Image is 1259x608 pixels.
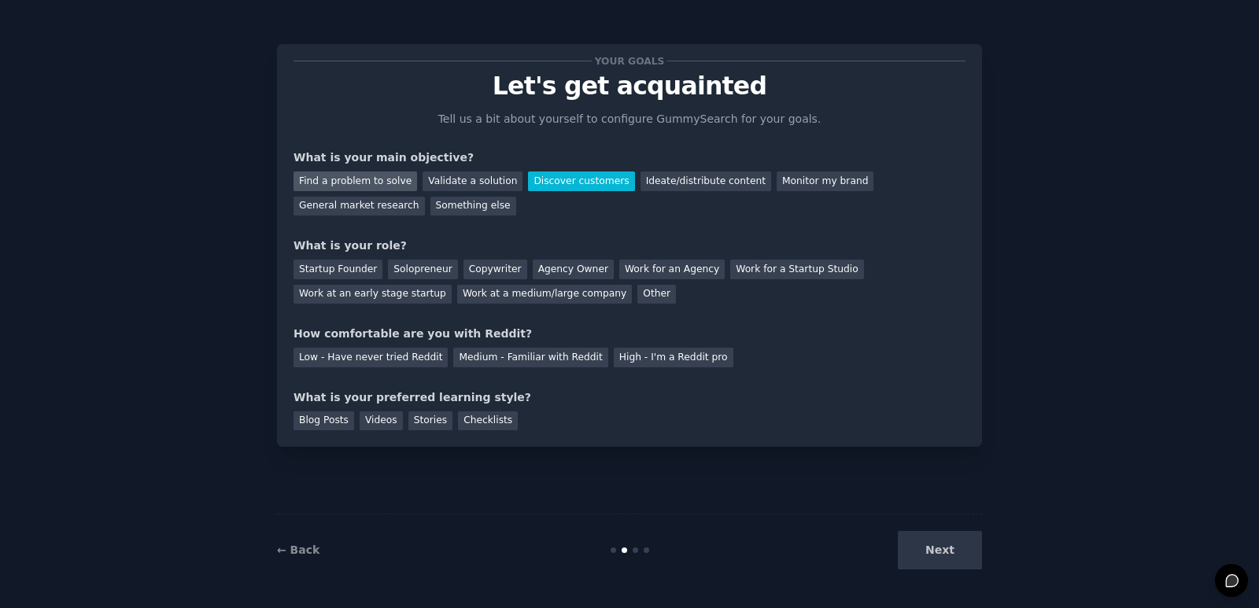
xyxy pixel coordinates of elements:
[457,285,632,304] div: Work at a medium/large company
[614,348,733,367] div: High - I'm a Reddit pro
[294,389,965,406] div: What is your preferred learning style?
[619,260,725,279] div: Work for an Agency
[360,411,403,431] div: Videos
[294,411,354,431] div: Blog Posts
[528,171,634,191] div: Discover customers
[777,171,873,191] div: Monitor my brand
[294,197,425,216] div: General market research
[641,171,771,191] div: Ideate/distribute content
[458,411,518,431] div: Checklists
[423,171,522,191] div: Validate a solution
[463,260,527,279] div: Copywriter
[294,238,965,254] div: What is your role?
[294,260,382,279] div: Startup Founder
[637,285,676,304] div: Other
[388,260,457,279] div: Solopreneur
[592,53,667,69] span: Your goals
[294,171,417,191] div: Find a problem to solve
[453,348,607,367] div: Medium - Familiar with Reddit
[533,260,614,279] div: Agency Owner
[277,544,319,556] a: ← Back
[408,411,452,431] div: Stories
[294,348,448,367] div: Low - Have never tried Reddit
[294,72,965,100] p: Let's get acquainted
[294,149,965,166] div: What is your main objective?
[431,111,828,127] p: Tell us a bit about yourself to configure GummySearch for your goals.
[430,197,516,216] div: Something else
[294,285,452,304] div: Work at an early stage startup
[730,260,863,279] div: Work for a Startup Studio
[294,326,965,342] div: How comfortable are you with Reddit?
